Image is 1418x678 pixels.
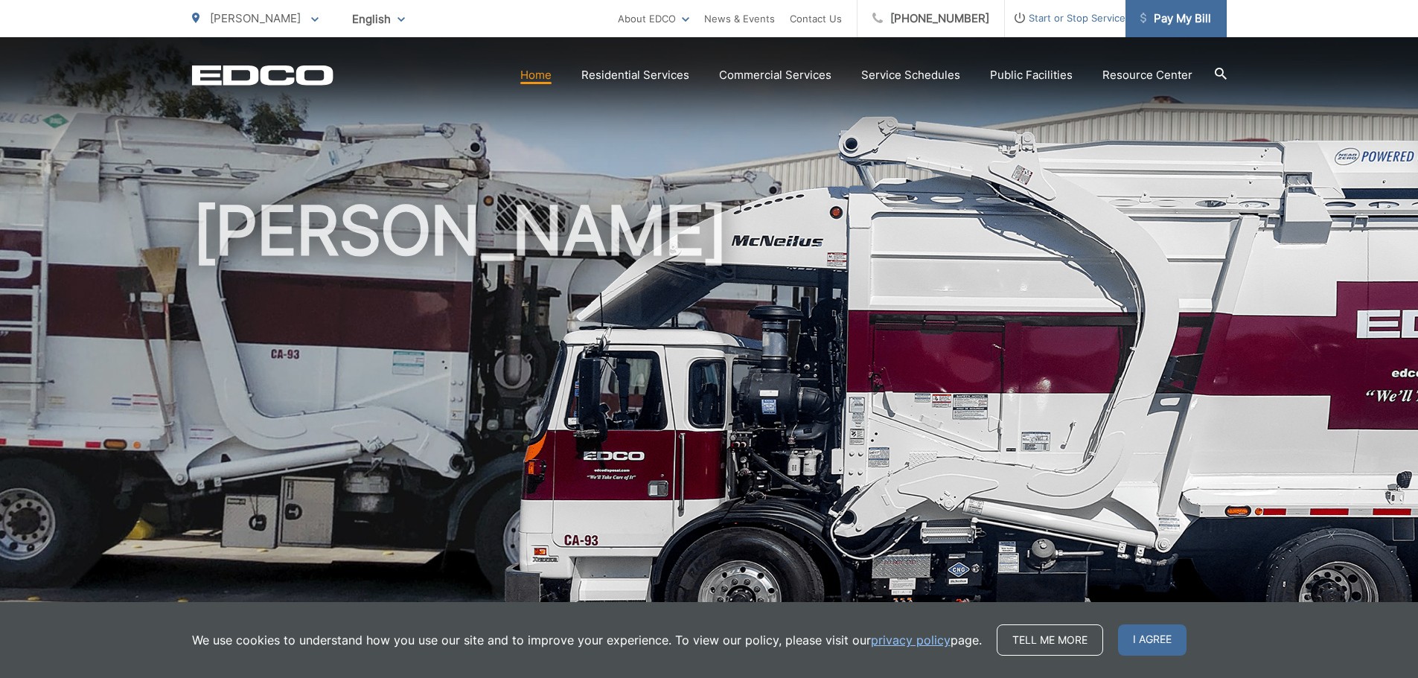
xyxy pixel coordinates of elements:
[861,66,960,84] a: Service Schedules
[997,624,1103,656] a: Tell me more
[704,10,775,28] a: News & Events
[618,10,689,28] a: About EDCO
[990,66,1073,84] a: Public Facilities
[581,66,689,84] a: Residential Services
[192,194,1227,665] h1: [PERSON_NAME]
[790,10,842,28] a: Contact Us
[1118,624,1187,656] span: I agree
[192,631,982,649] p: We use cookies to understand how you use our site and to improve your experience. To view our pol...
[719,66,831,84] a: Commercial Services
[210,11,301,25] span: [PERSON_NAME]
[871,631,951,649] a: privacy policy
[341,6,416,32] span: English
[1102,66,1192,84] a: Resource Center
[520,66,552,84] a: Home
[1140,10,1211,28] span: Pay My Bill
[192,65,333,86] a: EDCD logo. Return to the homepage.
